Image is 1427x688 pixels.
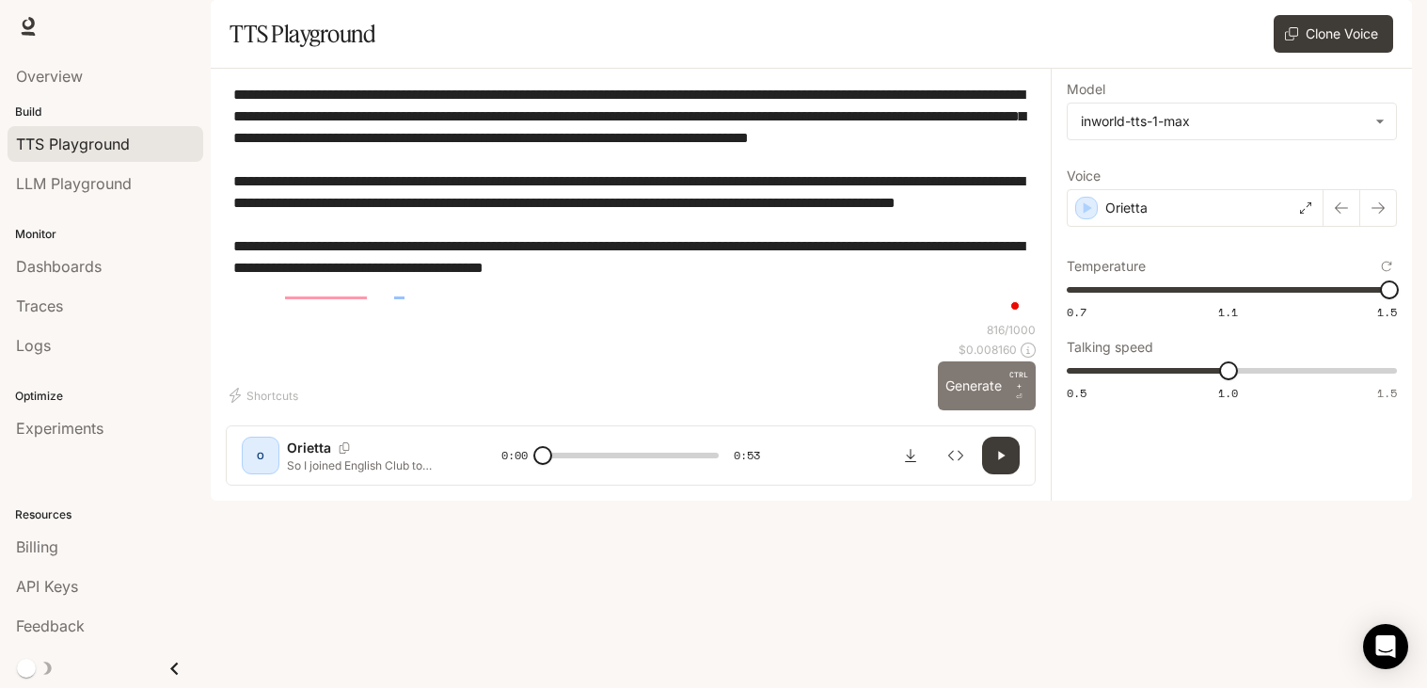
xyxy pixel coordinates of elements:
span: 1.5 [1377,385,1397,401]
p: Talking speed [1067,341,1153,354]
button: Shortcuts [226,380,306,410]
button: GenerateCTRL +⏎ [938,361,1036,410]
p: Orietta [1105,199,1148,217]
p: ⏎ [1009,369,1028,403]
span: 1.5 [1377,304,1397,320]
div: Open Intercom Messenger [1363,624,1408,669]
span: 1.1 [1218,304,1238,320]
button: Inspect [937,437,975,474]
button: Download audio [892,437,929,474]
span: 0:53 [734,446,760,465]
span: 0.5 [1067,385,1086,401]
textarea: To enrich screen reader interactions, please activate Accessibility in Grammarly extension settings [233,84,1028,322]
span: 1.0 [1218,385,1238,401]
p: Voice [1067,169,1101,183]
div: inworld-tts-1-max [1068,104,1396,139]
span: 0:00 [501,446,528,465]
div: inworld-tts-1-max [1081,112,1366,131]
p: CTRL + [1009,369,1028,392]
h1: TTS Playground [230,15,375,53]
button: Copy Voice ID [331,442,357,454]
button: Clone Voice [1274,15,1393,53]
p: Model [1067,83,1105,96]
p: So I joined English Club to impress this girl named [PERSON_NAME]. First day, the teacher asked m... [287,457,456,473]
span: 0.7 [1067,304,1086,320]
p: Temperature [1067,260,1146,273]
p: Orietta [287,439,331,457]
button: Reset to default [1376,256,1397,277]
div: O [246,440,276,471]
